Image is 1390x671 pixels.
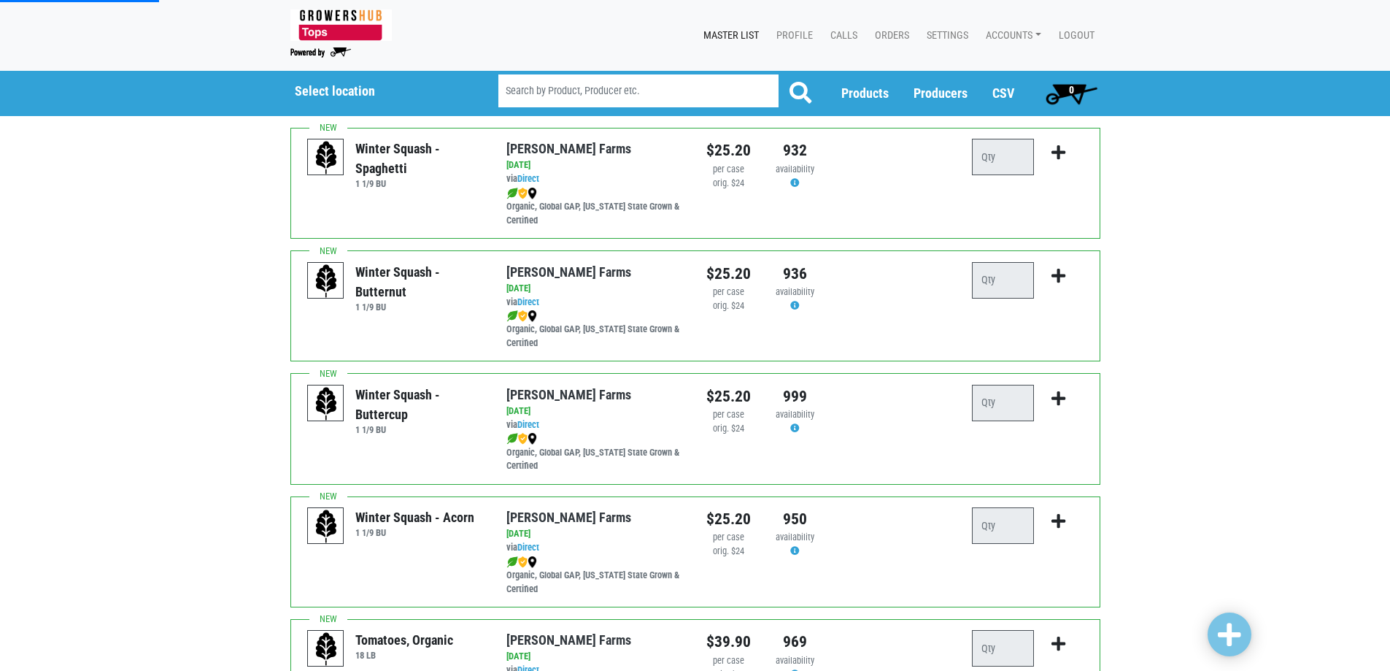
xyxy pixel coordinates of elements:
[706,177,751,191] div: orig. $24
[517,542,539,553] a: Direct
[308,263,344,299] img: placeholder-variety-43d6402dacf2d531de610a020419775a.svg
[773,139,817,162] div: 932
[355,262,484,302] div: Winter Squash - Butternut
[308,631,344,667] img: placeholder-variety-43d6402dacf2d531de610a020419775a.svg
[506,418,684,432] div: via
[706,385,751,408] div: $25.20
[776,164,814,175] span: availability
[506,650,684,664] div: [DATE]
[863,22,915,50] a: Orders
[706,408,751,422] div: per case
[1047,22,1100,50] a: Logout
[992,85,1014,101] a: CSV
[355,178,484,189] h6: 1 1/9 BU
[506,158,684,172] div: [DATE]
[308,386,344,422] img: placeholder-variety-43d6402dacf2d531de610a020419775a.svg
[506,632,631,648] a: [PERSON_NAME] Farms
[355,385,484,424] div: Winter Squash - Buttercup
[528,188,537,199] img: map_marker-0e94453035b3232a4d21701695807de9.png
[706,299,751,313] div: orig. $24
[773,262,817,285] div: 936
[506,433,518,445] img: leaf-e5c59151409436ccce96b2ca1b28e03c.png
[355,630,453,650] div: Tomatoes, Organic
[972,385,1034,421] input: Qty
[706,163,751,177] div: per case
[506,141,631,156] a: [PERSON_NAME] Farms
[355,424,484,435] h6: 1 1/9 BU
[506,556,518,568] img: leaf-e5c59151409436ccce96b2ca1b28e03c.png
[308,139,344,176] img: placeholder-variety-43d6402dacf2d531de610a020419775a.svg
[355,139,484,178] div: Winter Squash - Spaghetti
[706,422,751,436] div: orig. $24
[506,527,684,541] div: [DATE]
[517,296,539,307] a: Direct
[914,85,968,101] a: Producers
[1069,84,1074,96] span: 0
[972,507,1034,544] input: Qty
[706,507,751,531] div: $25.20
[518,188,528,199] img: safety-e55c860ca8c00a9c171001a62a92dabd.png
[506,309,684,350] div: Organic, Global GAP, [US_STATE] State Grown & Certified
[506,186,684,228] div: Organic, Global GAP, [US_STATE] State Grown & Certified
[355,650,453,661] h6: 18 LB
[706,531,751,545] div: per case
[528,556,537,568] img: map_marker-0e94453035b3232a4d21701695807de9.png
[506,510,631,525] a: [PERSON_NAME] Farms
[706,285,751,299] div: per case
[841,85,889,101] a: Products
[706,139,751,162] div: $25.20
[915,22,974,50] a: Settings
[765,22,819,50] a: Profile
[518,310,528,322] img: safety-e55c860ca8c00a9c171001a62a92dabd.png
[355,507,474,527] div: Winter Squash - Acorn
[972,262,1034,299] input: Qty
[506,387,631,402] a: [PERSON_NAME] Farms
[506,264,631,280] a: [PERSON_NAME] Farms
[773,630,817,653] div: 969
[819,22,863,50] a: Calls
[972,139,1034,175] input: Qty
[1039,79,1104,108] a: 0
[773,507,817,531] div: 950
[506,188,518,199] img: leaf-e5c59151409436ccce96b2ca1b28e03c.png
[290,47,351,58] img: Powered by Big Wheelbarrow
[974,22,1047,50] a: Accounts
[706,262,751,285] div: $25.20
[776,286,814,297] span: availability
[528,310,537,322] img: map_marker-0e94453035b3232a4d21701695807de9.png
[518,556,528,568] img: safety-e55c860ca8c00a9c171001a62a92dabd.png
[355,302,484,313] h6: 1 1/9 BU
[506,432,684,474] div: Organic, Global GAP, [US_STATE] State Grown & Certified
[776,409,814,420] span: availability
[776,532,814,542] span: availability
[706,545,751,559] div: orig. $24
[506,310,518,322] img: leaf-e5c59151409436ccce96b2ca1b28e03c.png
[506,172,684,186] div: via
[773,385,817,408] div: 999
[518,433,528,445] img: safety-e55c860ca8c00a9c171001a62a92dabd.png
[692,22,765,50] a: Master List
[776,655,814,666] span: availability
[290,9,392,41] img: 279edf242af8f9d49a69d9d2afa010fb.png
[498,74,779,107] input: Search by Product, Producer etc.
[308,508,344,545] img: placeholder-variety-43d6402dacf2d531de610a020419775a.svg
[506,555,684,597] div: Organic, Global GAP, [US_STATE] State Grown & Certified
[706,654,751,668] div: per case
[506,282,684,296] div: [DATE]
[295,83,461,99] h5: Select location
[517,419,539,430] a: Direct
[528,433,537,445] img: map_marker-0e94453035b3232a4d21701695807de9.png
[706,630,751,653] div: $39.90
[506,404,684,418] div: [DATE]
[517,173,539,184] a: Direct
[972,630,1034,667] input: Qty
[355,527,474,538] h6: 1 1/9 BU
[506,296,684,310] div: via
[506,541,684,555] div: via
